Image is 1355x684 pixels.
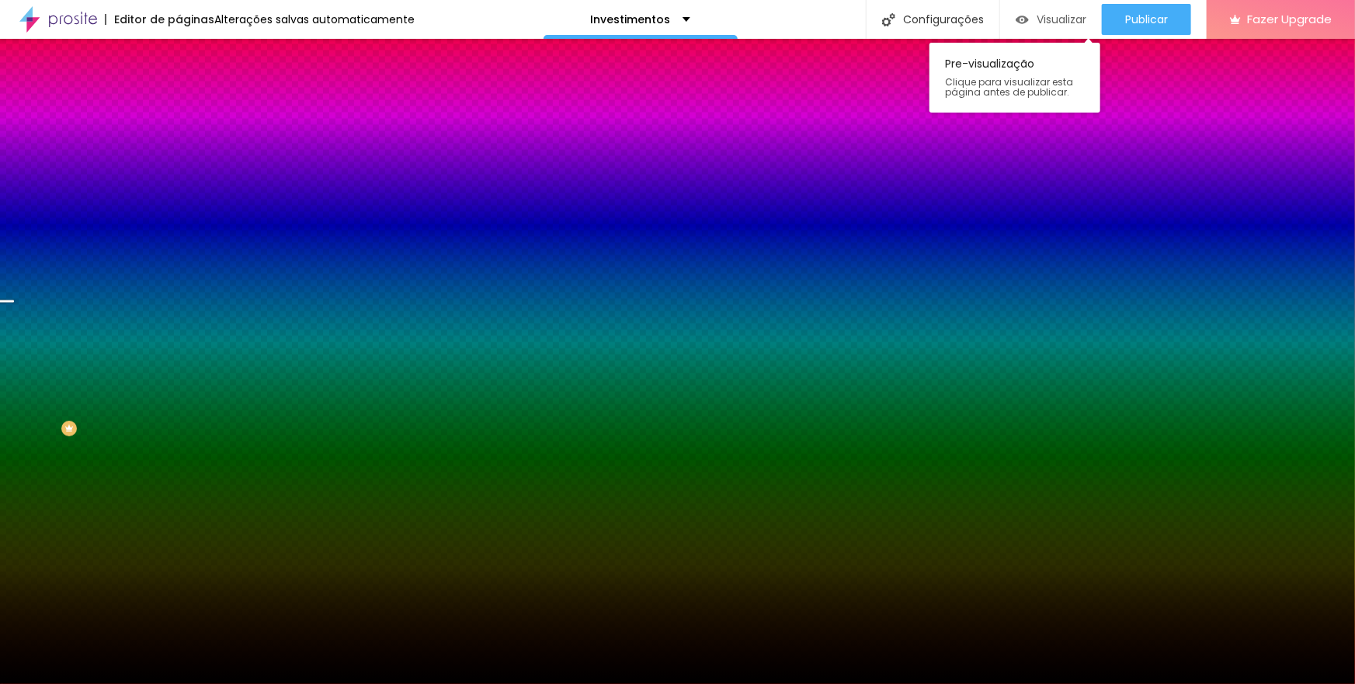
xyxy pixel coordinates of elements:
[1102,4,1191,35] button: Publicar
[1037,13,1086,26] span: Visualizar
[945,77,1085,97] span: Clique para visualizar esta página antes de publicar.
[1000,4,1102,35] button: Visualizar
[882,13,895,26] img: Icone
[591,14,671,25] p: Investimentos
[214,14,415,25] div: Alterações salvas automaticamente
[1247,12,1332,26] span: Fazer Upgrade
[1125,13,1168,26] span: Publicar
[929,43,1100,113] div: Pre-visualização
[105,14,214,25] div: Editor de páginas
[1016,13,1029,26] img: view-1.svg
